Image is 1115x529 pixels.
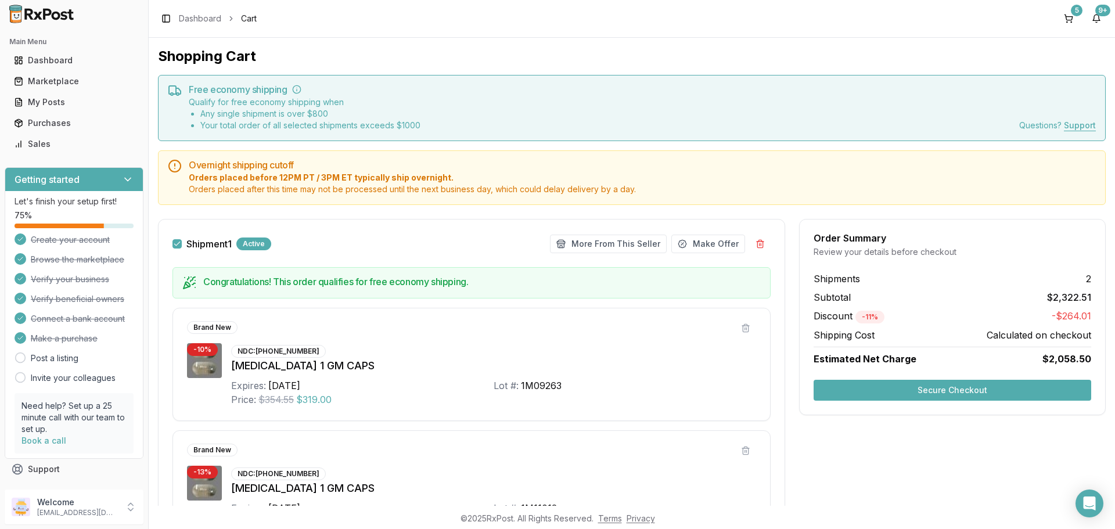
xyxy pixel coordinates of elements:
[14,75,134,87] div: Marketplace
[158,47,1106,66] h1: Shopping Cart
[987,328,1091,342] span: Calculated on checkout
[187,466,222,501] img: Vascepa 1 GM CAPS
[1019,120,1096,131] div: Questions?
[814,328,875,342] span: Shipping Cost
[1087,9,1106,28] button: 9+
[31,254,124,265] span: Browse the marketplace
[37,508,118,517] p: [EMAIL_ADDRESS][DOMAIN_NAME]
[1076,490,1103,517] div: Open Intercom Messenger
[187,444,238,456] div: Brand New
[5,51,143,70] button: Dashboard
[15,196,134,207] p: Let's finish your setup first!
[9,50,139,71] a: Dashboard
[814,246,1091,258] div: Review your details before checkout
[231,501,266,515] div: Expires:
[231,379,266,393] div: Expires:
[268,379,300,393] div: [DATE]
[31,352,78,364] a: Post a listing
[855,311,884,323] div: - 11 %
[1071,5,1082,16] div: 5
[1052,309,1091,323] span: -$264.01
[9,37,139,46] h2: Main Menu
[627,513,655,523] a: Privacy
[268,501,300,515] div: [DATE]
[37,496,118,508] p: Welcome
[521,501,557,515] div: 1M11012
[494,501,519,515] div: Lot #:
[189,172,1096,183] span: Orders placed before 12PM PT / 3PM ET typically ship overnight.
[5,72,143,91] button: Marketplace
[1095,5,1110,16] div: 9+
[231,358,756,374] div: [MEDICAL_DATA] 1 GM CAPS
[186,239,232,249] label: Shipment 1
[14,138,134,150] div: Sales
[1086,272,1091,286] span: 2
[814,310,884,322] span: Discount
[9,113,139,134] a: Purchases
[258,393,294,406] span: $354.55
[1042,352,1091,366] span: $2,058.50
[189,160,1096,170] h5: Overnight shipping cutoff
[550,235,667,253] button: More From This Seller
[189,183,1096,195] span: Orders placed after this time may not be processed until the next business day, which could delay...
[31,313,125,325] span: Connect a bank account
[241,13,257,24] span: Cart
[187,343,222,378] img: Vascepa 1 GM CAPS
[14,55,134,66] div: Dashboard
[1059,9,1078,28] button: 5
[814,353,916,365] span: Estimated Net Charge
[31,333,98,344] span: Make a purchase
[5,5,79,23] img: RxPost Logo
[521,379,562,393] div: 1M09263
[9,134,139,154] a: Sales
[179,13,221,24] a: Dashboard
[231,467,326,480] div: NDC: [PHONE_NUMBER]
[189,96,420,131] div: Qualify for free economy shipping when
[31,372,116,384] a: Invite your colleagues
[21,436,66,445] a: Book a call
[9,92,139,113] a: My Posts
[231,393,256,406] div: Price:
[671,235,745,253] button: Make Offer
[15,210,32,221] span: 75 %
[5,480,143,501] button: Feedback
[814,272,860,286] span: Shipments
[179,13,257,24] nav: breadcrumb
[14,117,134,129] div: Purchases
[814,380,1091,401] button: Secure Checkout
[15,172,80,186] h3: Getting started
[14,96,134,108] div: My Posts
[200,120,420,131] li: Your total order of all selected shipments exceeds $ 1000
[5,93,143,111] button: My Posts
[203,277,761,286] h5: Congratulations! This order qualifies for free economy shipping.
[189,85,1096,94] h5: Free economy shipping
[814,233,1091,243] div: Order Summary
[231,345,326,358] div: NDC: [PHONE_NUMBER]
[231,480,756,496] div: [MEDICAL_DATA] 1 GM CAPS
[21,400,127,435] p: Need help? Set up a 25 minute call with our team to set up.
[200,108,420,120] li: Any single shipment is over $ 800
[5,114,143,132] button: Purchases
[187,321,238,334] div: Brand New
[5,135,143,153] button: Sales
[236,237,271,250] div: Active
[296,393,332,406] span: $319.00
[9,71,139,92] a: Marketplace
[814,290,851,304] span: Subtotal
[5,459,143,480] button: Support
[1047,290,1091,304] span: $2,322.51
[187,343,218,356] div: - 10 %
[187,466,218,478] div: - 13 %
[31,234,110,246] span: Create your account
[31,293,124,305] span: Verify beneficial owners
[598,513,622,523] a: Terms
[494,379,519,393] div: Lot #:
[12,498,30,516] img: User avatar
[31,274,109,285] span: Verify your business
[28,484,67,496] span: Feedback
